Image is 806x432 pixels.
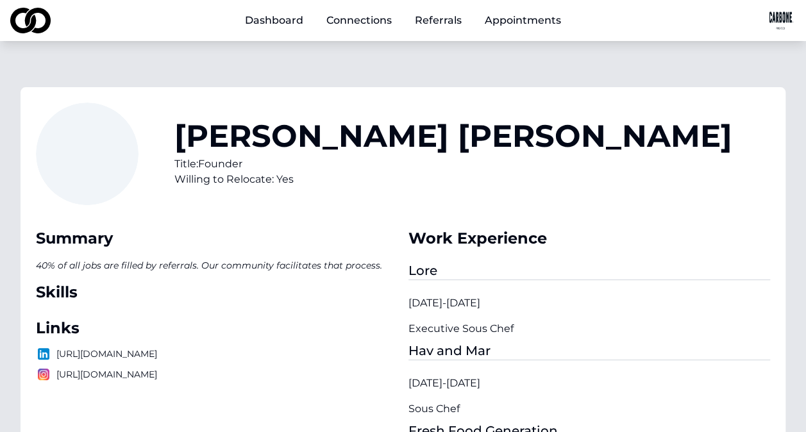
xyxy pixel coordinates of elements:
[174,120,732,151] h1: [PERSON_NAME] [PERSON_NAME]
[408,228,771,249] div: Work Experience
[408,342,771,360] div: Hav and Mar
[36,346,51,361] img: logo
[174,156,732,172] div: Title: Founder
[408,295,771,311] div: [DATE] - [DATE]
[36,256,398,274] p: 40% of all jobs are filled by referrals. Our community facilitates that process.
[10,8,51,33] img: logo
[316,8,402,33] a: Connections
[408,321,771,336] div: Executive Sous Chef
[408,401,771,417] div: Sous Chef
[235,8,314,33] a: Dashboard
[408,262,771,280] div: Lore
[36,228,398,249] div: Summary
[36,282,398,303] div: Skills
[235,8,571,33] nav: Main
[36,367,51,382] img: logo
[408,376,771,391] div: [DATE] - [DATE]
[36,346,398,361] p: [URL][DOMAIN_NAME]
[174,172,732,187] div: Willing to Relocate: Yes
[36,318,398,338] div: Links
[36,367,398,382] p: [URL][DOMAIN_NAME]
[474,8,571,33] a: Appointments
[405,8,472,33] a: Referrals
[765,5,796,36] img: 0ef29540-b992-45b9-8bb9-a6cf6a7a5a99-CARBONE-tm-FineFoods-1-Navy%20(1)-profile_picture.png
